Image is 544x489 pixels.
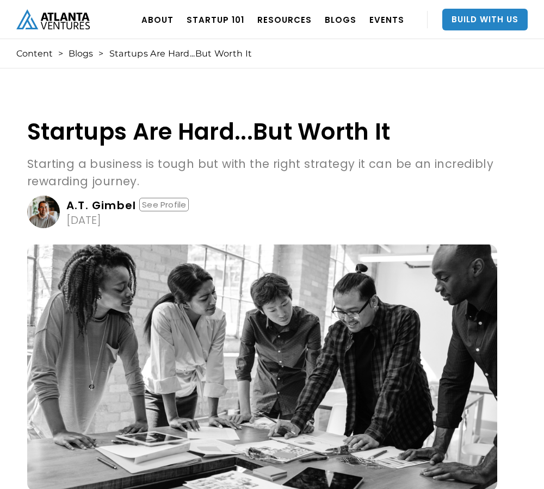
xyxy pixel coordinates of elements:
[98,48,103,59] div: >
[66,215,101,225] div: [DATE]
[442,9,528,30] a: Build With Us
[16,48,53,59] a: Content
[58,48,63,59] div: >
[27,155,497,190] p: Starting a business is tough but with the right strategy it can be an incredibly rewarding journey.
[141,4,174,35] a: ABOUT
[139,198,189,211] div: See Profile
[109,48,252,59] div: Startups Are Hard...But Worth It
[187,4,244,35] a: Startup 101
[66,200,136,211] div: A.T. Gimbel
[257,4,312,35] a: RESOURCES
[27,196,497,228] a: A.T. GimbelSee Profile[DATE]
[69,48,93,59] a: Blogs
[27,119,497,145] h1: Startups Are Hard...But Worth It
[325,4,356,35] a: BLOGS
[369,4,404,35] a: EVENTS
